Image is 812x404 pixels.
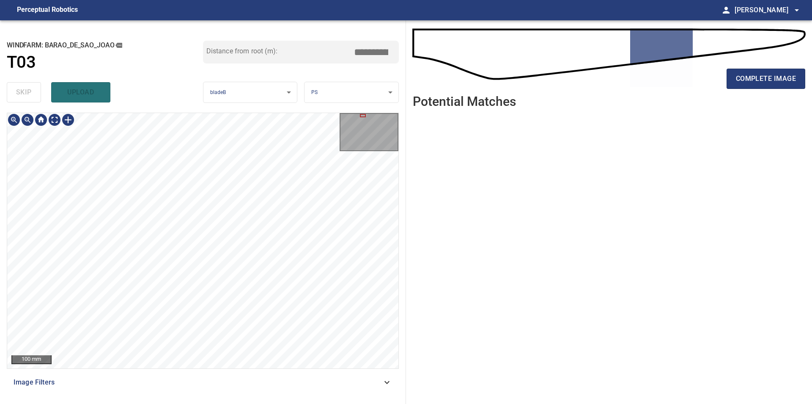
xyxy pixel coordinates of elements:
span: [PERSON_NAME] [735,4,802,16]
span: complete image [736,73,796,85]
h2: Potential Matches [413,94,516,108]
div: Go home [34,113,48,127]
button: [PERSON_NAME] [731,2,802,19]
button: copy message details [114,41,123,50]
h1: T03 [7,53,36,72]
button: complete image [727,69,805,89]
span: Image Filters [14,377,382,387]
div: Zoom in [7,113,21,127]
figcaption: Perceptual Robotics [17,3,78,17]
div: Toggle full page [48,113,61,127]
div: bladeB [203,82,297,103]
span: person [721,5,731,15]
div: PS [304,82,398,103]
span: PS [311,89,318,95]
span: bladeB [210,89,226,95]
div: Zoom out [21,113,34,127]
span: arrow_drop_down [792,5,802,15]
label: Distance from root (m): [206,48,277,55]
a: T03 [7,53,203,72]
div: Image Filters [7,372,399,393]
div: Toggle selection [61,113,75,127]
h2: windfarm: Barao_de_Sao_Joao [7,41,203,50]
